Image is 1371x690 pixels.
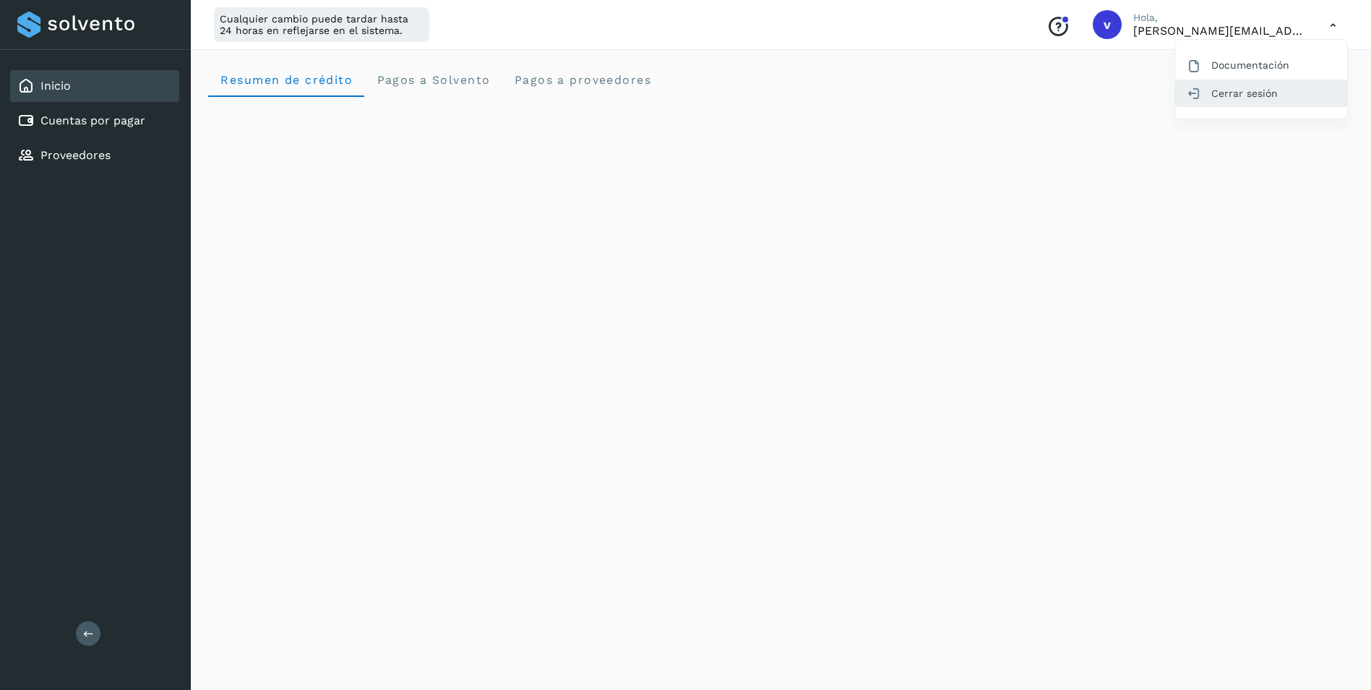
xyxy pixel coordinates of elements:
[10,70,179,102] div: Inicio
[1175,51,1347,79] div: Documentación
[40,148,111,162] a: Proveedores
[40,79,71,93] a: Inicio
[10,105,179,137] div: Cuentas por pagar
[10,140,179,171] div: Proveedores
[1175,80,1347,107] div: Cerrar sesión
[40,114,145,127] a: Cuentas por pagar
